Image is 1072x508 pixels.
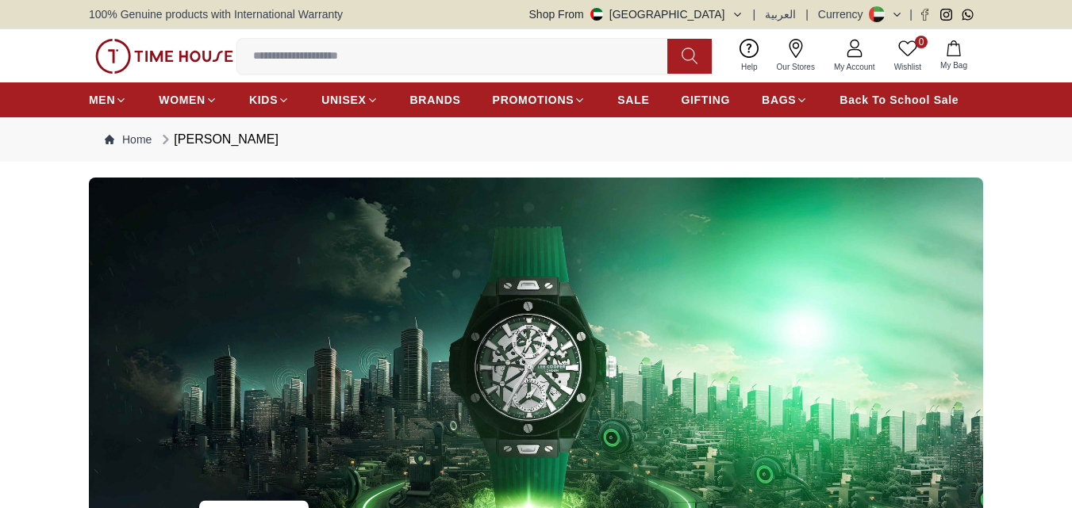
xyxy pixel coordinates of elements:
span: BAGS [762,92,796,108]
a: WOMEN [159,86,217,114]
a: Our Stores [767,36,824,76]
span: 100% Genuine products with International Warranty [89,6,343,22]
span: | [753,6,756,22]
a: Home [105,132,152,147]
span: PROMOTIONS [493,92,574,108]
span: Help [735,61,764,73]
span: SALE [617,92,649,108]
a: Instagram [940,9,952,21]
span: Our Stores [770,61,821,73]
button: Shop From[GEOGRAPHIC_DATA] [529,6,743,22]
a: 0Wishlist [885,36,931,76]
a: Whatsapp [962,9,974,21]
a: UNISEX [321,86,378,114]
a: BAGS [762,86,808,114]
span: KIDS [249,92,278,108]
span: BRANDS [410,92,461,108]
a: PROMOTIONS [493,86,586,114]
span: My Account [828,61,882,73]
div: Currency [818,6,870,22]
span: My Bag [934,59,974,71]
nav: Breadcrumb [89,117,983,162]
a: KIDS [249,86,290,114]
span: GIFTING [681,92,730,108]
img: United Arab Emirates [590,8,603,21]
div: [PERSON_NAME] [158,130,279,149]
a: SALE [617,86,649,114]
a: GIFTING [681,86,730,114]
span: Wishlist [888,61,928,73]
span: WOMEN [159,92,206,108]
span: | [805,6,809,22]
a: Help [732,36,767,76]
span: UNISEX [321,92,366,108]
span: 0 [915,36,928,48]
a: MEN [89,86,127,114]
a: BRANDS [410,86,461,114]
span: | [909,6,913,22]
a: Facebook [919,9,931,21]
img: ... [95,39,233,74]
button: العربية [765,6,796,22]
a: Back To School Sale [840,86,959,114]
span: Back To School Sale [840,92,959,108]
button: My Bag [931,37,977,74]
span: MEN [89,92,115,108]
